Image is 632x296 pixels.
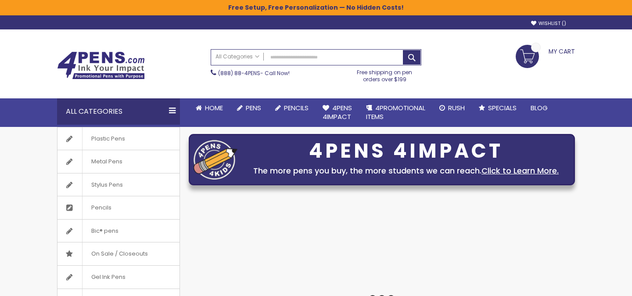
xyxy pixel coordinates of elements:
[531,103,548,112] span: Blog
[531,20,566,27] a: Wishlist
[218,69,290,77] span: - Call Now!
[194,140,237,180] img: four_pen_logo.png
[82,196,120,219] span: Pencils
[57,220,180,242] a: Bic® pens
[211,50,264,64] a: All Categories
[57,242,180,265] a: On Sale / Closeouts
[359,98,432,127] a: 4PROMOTIONALITEMS
[57,173,180,196] a: Stylus Pens
[57,98,180,125] div: All Categories
[230,98,268,118] a: Pens
[82,266,134,289] span: Gel Ink Pens
[82,127,134,150] span: Plastic Pens
[268,98,316,118] a: Pencils
[57,196,180,219] a: Pencils
[215,53,259,60] span: All Categories
[242,142,570,160] div: 4PENS 4IMPACT
[57,127,180,150] a: Plastic Pens
[524,98,555,118] a: Blog
[82,220,127,242] span: Bic® pens
[189,98,230,118] a: Home
[481,165,559,176] a: Click to Learn More.
[242,165,570,177] div: The more pens you buy, the more students we can reach.
[488,103,517,112] span: Specials
[472,98,524,118] a: Specials
[82,242,157,265] span: On Sale / Closeouts
[82,173,132,196] span: Stylus Pens
[205,103,223,112] span: Home
[316,98,359,127] a: 4Pens4impact
[57,150,180,173] a: Metal Pens
[448,103,465,112] span: Rush
[366,103,425,121] span: 4PROMOTIONAL ITEMS
[348,65,422,83] div: Free shipping on pen orders over $199
[82,150,131,173] span: Metal Pens
[432,98,472,118] a: Rush
[284,103,309,112] span: Pencils
[57,51,145,79] img: 4Pens Custom Pens and Promotional Products
[57,266,180,289] a: Gel Ink Pens
[323,103,352,121] span: 4Pens 4impact
[218,69,260,77] a: (888) 88-4PENS
[246,103,261,112] span: Pens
